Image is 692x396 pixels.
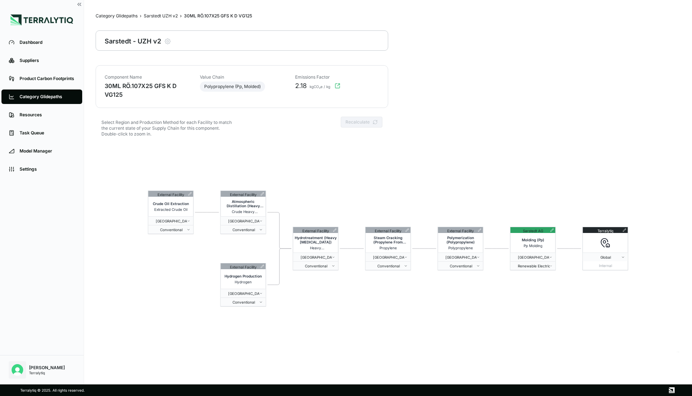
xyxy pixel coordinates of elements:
button: [GEOGRAPHIC_DATA] [221,289,266,297]
span: Molding (Pp) [522,238,544,242]
span: Polypropylene [448,246,473,250]
button: Conventional [438,261,483,270]
button: Conventional [366,261,411,270]
div: Internal [583,261,628,270]
span: conventional [151,228,187,232]
span: Heavy [MEDICAL_DATA] [295,246,337,250]
span: 30ML RÖ.107X25 GFS K D VG125 [184,13,252,19]
div: External Facility [230,191,257,197]
div: Terralytiq [29,371,65,375]
button: [GEOGRAPHIC_DATA] [366,253,411,261]
span: Germany [151,219,187,223]
button: Conventional [148,225,193,234]
button: Conventional [293,261,338,270]
div: External FacilityHydrotreatment (Heavy [MEDICAL_DATA])Heavy [MEDICAL_DATA] [GEOGRAPHIC_DATA] Conv... [293,227,339,270]
div: Resources [20,112,75,118]
span: Germany [513,255,549,259]
div: Product Carbon Footprints [20,76,75,82]
div: Emissions Factor [295,74,379,80]
button: [GEOGRAPHIC_DATA] [511,253,555,261]
div: [PERSON_NAME] [29,365,65,371]
div: Sarstedt AGMolding (Pp)Pp Molding [GEOGRAPHIC_DATA] Renewable Electricity (Ppa) [510,227,556,270]
div: Category Glidepaths [20,94,75,100]
span: Steam Cracking (Propylene From [GEOGRAPHIC_DATA]) [367,235,409,244]
span: conventional [296,264,332,268]
span: Pp Molding [524,243,542,248]
span: Hydrotreatment (Heavy [MEDICAL_DATA]) [295,235,337,244]
span: Atmospheric Distillation (Heavy [MEDICAL_DATA]) [222,199,264,208]
div: External Facility [230,263,257,269]
div: Sarstedt - UZH v2 [105,36,161,46]
span: 2.18 [295,82,307,90]
button: Renewable Electricity (Ppa) [511,261,555,270]
span: Crude Heavy [MEDICAL_DATA] [222,209,264,214]
span: Propylene [379,246,397,250]
img: Nitin Shetty [12,364,23,376]
g: Edge from 2 to 4 [268,212,292,249]
img: Logo [11,14,73,25]
div: Task Queue [20,130,75,136]
button: [GEOGRAPHIC_DATA] [148,216,193,225]
span: Extracted Crude Oil [154,207,188,212]
span: conventional [369,264,404,268]
div: Suppliers [20,58,75,63]
div: External Facility [302,227,329,233]
span: Crude Oil Extraction [153,201,189,206]
div: External Facility [158,191,184,197]
div: Value Chain [200,74,284,80]
span: Polypropylene (Pp, Molded) [204,84,261,89]
span: Hydrogen [235,280,252,284]
span: Germany [296,255,332,259]
span: Germany [224,291,260,296]
span: Germany [224,219,260,223]
div: External FacilityPolymerization (Polypropylene)Polypropylene [GEOGRAPHIC_DATA] Conventional [438,227,483,270]
div: External FacilitySteam Cracking (Propylene From [GEOGRAPHIC_DATA])Propylene [GEOGRAPHIC_DATA] Con... [365,227,411,270]
div: Settings [20,166,75,172]
div: Model Manager [20,148,75,154]
div: Sarstedt AG [523,227,543,233]
button: Global [583,253,628,261]
span: Germany [441,255,477,259]
span: Germany [369,255,404,259]
div: Select Region and Production Method for each Facility to match the current state of your Supply C... [96,117,238,137]
button: [GEOGRAPHIC_DATA] [438,253,483,261]
a: Sarstedt UZH v2 [144,13,178,19]
button: Conventional [221,225,266,234]
span: conventional [224,300,259,304]
span: conventional [224,228,259,232]
span: conventional [441,264,477,268]
div: External FacilityHydrogen ProductionHydrogen [GEOGRAPHIC_DATA] Conventional [221,263,266,307]
span: › [180,13,182,19]
button: [GEOGRAPHIC_DATA] [293,253,338,261]
a: Category Glidepaths [96,13,138,19]
div: External FacilityCrude Oil ExtractionExtracted Crude Oil [GEOGRAPHIC_DATA] Conventional [148,191,194,234]
div: 30ML RÖ.107X25 GFS K D VG125 [105,82,188,99]
button: Open user button [9,361,26,379]
div: Dashboard [20,39,75,45]
button: Conventional [221,297,266,306]
button: [GEOGRAPHIC_DATA] [221,216,266,225]
span: kgCO₂e / kg [308,84,330,90]
div: External Facility [447,227,474,233]
span: Polymerization (Polypropylene) [440,235,482,244]
span: Hydrogen Production [225,274,262,278]
span: Global [586,255,621,259]
div: External Facility [375,227,402,233]
div: Terralytiq [597,227,613,233]
div: Terralytiq Global Internal [583,227,628,270]
g: Edge from 3 to 4 [268,249,292,285]
span: › [140,13,142,19]
div: External FacilityAtmospheric Distillation (Heavy [MEDICAL_DATA])Crude Heavy [MEDICAL_DATA] [GEOGR... [221,191,266,234]
span: renewable electricity (ppa) [513,264,550,268]
div: Component Name [105,74,188,80]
